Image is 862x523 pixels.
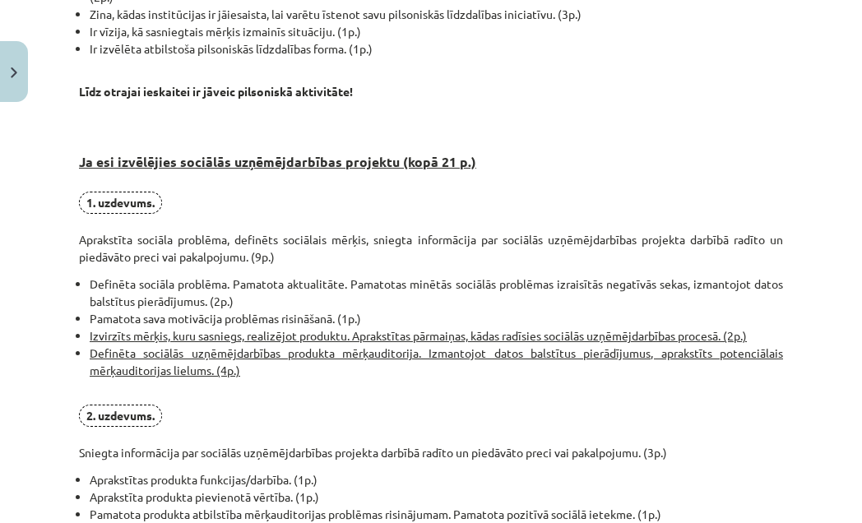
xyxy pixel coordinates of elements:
[90,488,783,506] li: Aprakstīta produkta pievienotā vērtība. (1p.)
[79,192,783,266] p: Aprakstīta sociāla problēma, definēts sociālais mērķis, sniegta informācija par sociālās uzņēmējd...
[90,328,747,343] u: Izvirzīts mērķis, kuru sasniegs, realizējot produktu. Aprakstītas pārmaiņas, kādas radīsies sociā...
[90,310,783,327] li: Pamatota sava motivācija problēmas risināšanā. (1p.)
[79,405,783,461] p: Sniegta informācija par sociālās uzņēmējdarbības projekta darbībā radīto un piedāvāto preci vai p...
[90,23,783,40] li: Ir vīzija, kā sasniegtais mērķis izmainīs situāciju. (1p.)
[79,84,353,99] strong: Līdz otrajai ieskaitei ir jāveic pilsoniskā aktivitāte!
[90,345,783,377] u: Definēta sociālās uzņēmējdarbības produkta mērķauditorija. Izmantojot datos balstītus pierādījumu...
[90,471,783,488] li: Aprakstītas produkta funkcijas/darbība. (1p.)
[79,153,476,170] strong: Ja esi izvēlējies sociālās uzņēmējdarbības projektu (kopā 21 p.)
[90,6,783,23] li: Zina, kādas institūcijas ir jāiesaista, lai varētu īstenot savu pilsoniskās līdzdalības iniciatīv...
[86,408,155,423] strong: 2. uzdevums.
[79,192,162,214] span: 1. uzdevums.
[11,67,17,78] img: icon-close-lesson-0947bae3869378f0d4975bcd49f059093ad1ed9edebbc8119c70593378902aed.svg
[90,275,783,310] li: Definēta sociāla problēma. Pamatota aktualitāte. Pamatotas minētās sociālās problēmas izraisītās ...
[90,40,783,58] li: Ir izvēlēta atbilstoša pilsoniskās līdzdalības forma. (1p.)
